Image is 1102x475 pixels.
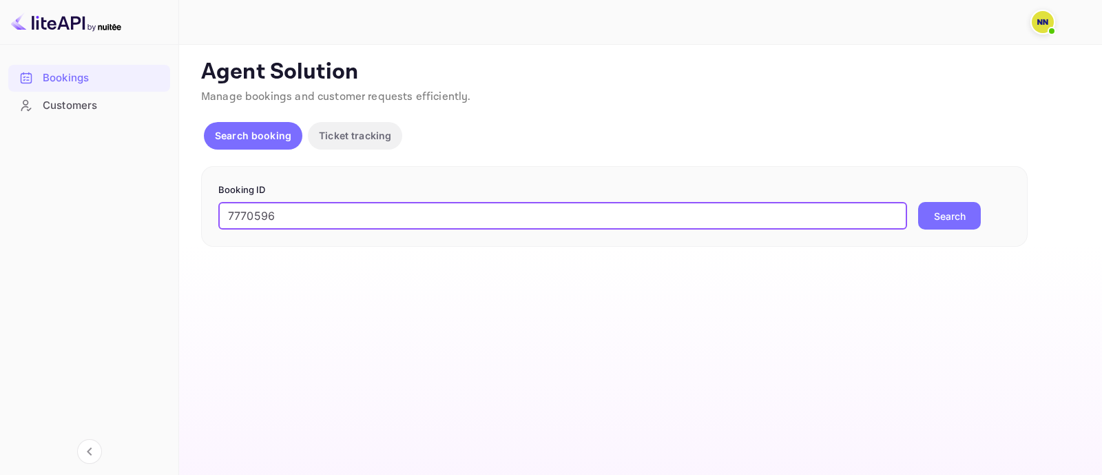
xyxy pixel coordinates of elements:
[77,439,102,464] button: Collapse navigation
[43,98,163,114] div: Customers
[218,202,907,230] input: Enter Booking ID (e.g., 63782194)
[218,183,1010,197] p: Booking ID
[215,128,291,143] p: Search booking
[918,202,981,230] button: Search
[8,92,170,119] div: Customers
[8,65,170,92] div: Bookings
[43,70,163,86] div: Bookings
[8,65,170,90] a: Bookings
[11,11,121,33] img: LiteAPI logo
[201,59,1077,86] p: Agent Solution
[8,92,170,118] a: Customers
[1032,11,1054,33] img: N/A N/A
[201,90,471,104] span: Manage bookings and customer requests efficiently.
[319,128,391,143] p: Ticket tracking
